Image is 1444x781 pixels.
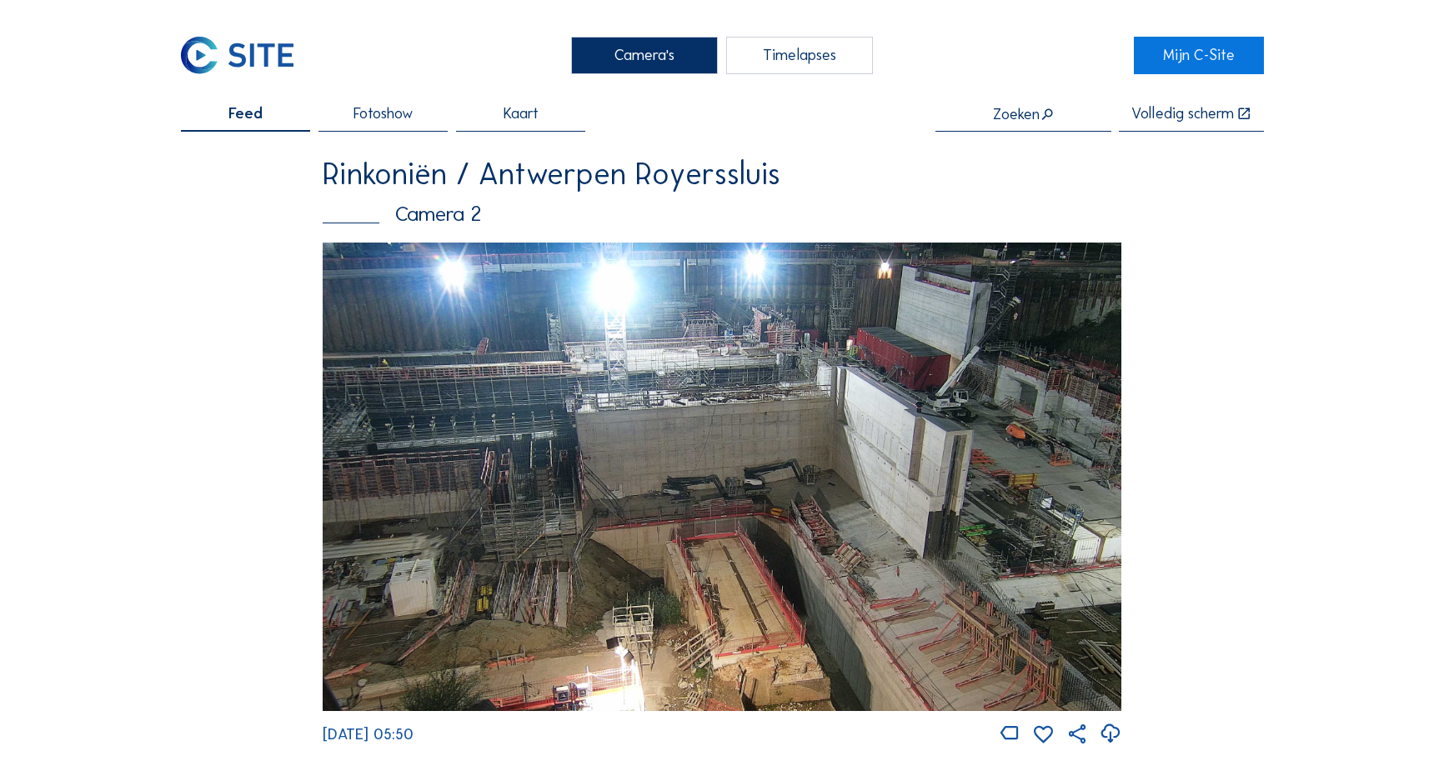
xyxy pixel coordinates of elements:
[571,37,719,75] div: Camera's
[1131,106,1234,122] div: Volledig scherm
[323,203,1121,225] div: Camera 2
[228,106,263,121] span: Feed
[726,37,874,75] div: Timelapses
[323,159,1121,190] div: Rinkoniën / Antwerpen Royerssluis
[181,37,311,75] a: C-SITE Logo
[353,106,413,121] span: Fotoshow
[504,106,539,121] span: Kaart
[323,243,1121,711] img: Image
[181,37,294,75] img: C-SITE Logo
[1134,37,1264,75] a: Mijn C-Site
[323,725,414,743] span: [DATE] 05:50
